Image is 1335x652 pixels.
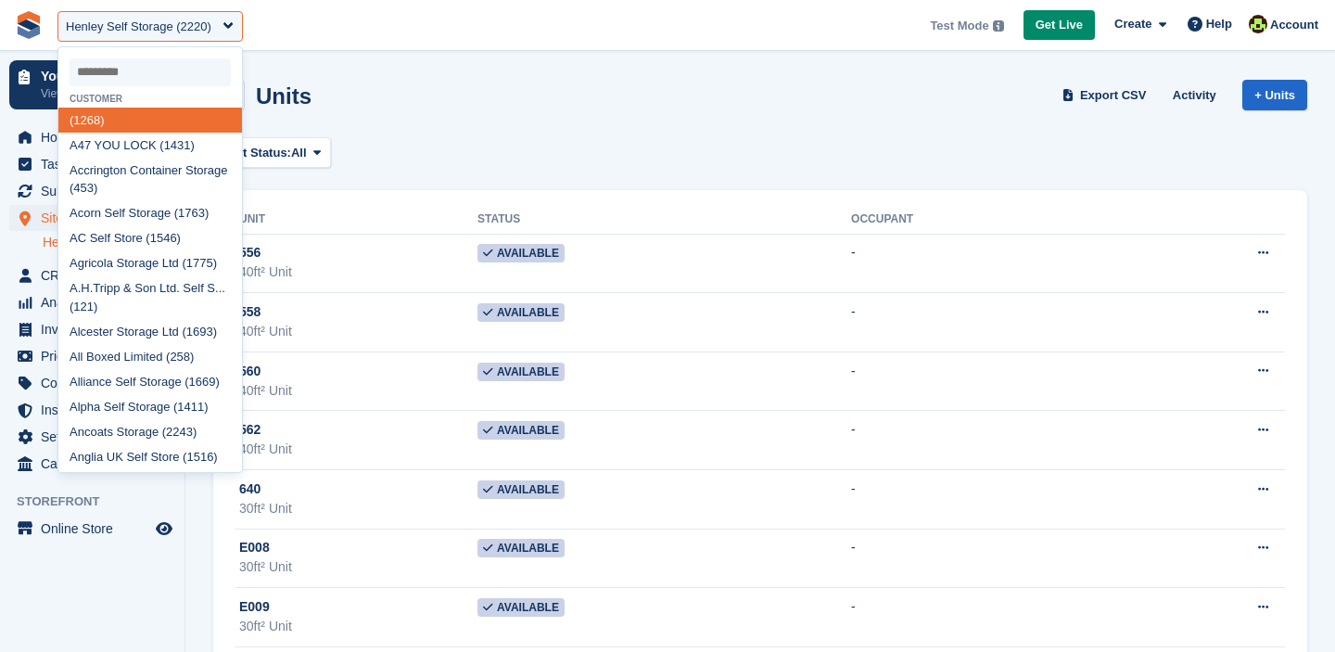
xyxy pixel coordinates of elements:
td: - [851,293,1118,352]
span: All [291,144,307,162]
span: 558 [239,302,261,322]
span: Available [477,244,565,262]
span: Export CSV [1080,86,1147,105]
span: 560 [239,362,261,381]
div: Customer [58,94,242,104]
span: Capital [41,451,152,477]
p: Your onboarding [41,70,151,83]
span: Available [477,303,565,322]
a: Export CSV [1059,80,1154,110]
span: Available [477,421,565,440]
div: 40ft² Unit [239,322,477,341]
span: Home [41,124,152,150]
td: - [851,234,1118,293]
a: menu [9,151,175,177]
div: 30ft² Unit [239,499,477,518]
a: Your onboarding View next steps [9,60,175,109]
div: Ancoats Storage (2243) [58,419,242,444]
a: Henley Self Storage [43,234,175,251]
div: 30ft² Unit [239,557,477,577]
td: - [851,529,1118,588]
span: Available [477,539,565,557]
div: Acorn Self Storage (1763) [58,201,242,226]
img: icon-info-grey-7440780725fd019a000dd9b08b2336e03edf1995a4989e88bcd33f0948082b44.svg [993,20,1004,32]
span: Storefront [17,492,184,511]
span: Tasks [41,151,152,177]
span: Create [1114,15,1151,33]
a: menu [9,370,175,396]
img: stora-icon-8386f47178a22dfd0bd8f6a31ec36ba5ce8667c1dd55bd0f319d3a0aa187defe.svg [15,11,43,39]
a: menu [9,178,175,204]
span: Analytics [41,289,152,315]
span: E009 [239,597,270,617]
span: Pricing [41,343,152,369]
a: menu [9,343,175,369]
span: Account [1270,16,1318,34]
span: Subscriptions [41,178,152,204]
span: Unit Status: [223,144,291,162]
a: Get Live [1023,10,1095,41]
div: Anglia UK Self Store (1516) [58,444,242,469]
span: Settings [41,424,152,450]
span: Available [477,363,565,381]
span: 562 [239,420,261,440]
h2: Units [256,83,311,109]
div: Henley Self Storage (2220) [66,18,211,36]
span: Coupons [41,370,152,396]
a: menu [9,424,175,450]
div: (1268) [58,108,242,133]
span: 556 [239,243,261,262]
a: menu [9,289,175,315]
td: - [851,411,1118,470]
th: Status [477,205,851,235]
button: Unit Status: All [213,137,331,168]
th: Unit [235,205,477,235]
div: A47 YOU LOCK (1431) [58,133,242,158]
div: All Boxed Limited (258) [58,344,242,369]
div: 40ft² Unit [239,381,477,401]
a: menu [9,451,175,477]
a: menu [9,205,175,231]
span: Get Live [1036,16,1083,34]
th: Occupant [851,205,1118,235]
span: Sites [41,205,152,231]
a: + Units [1242,80,1307,110]
span: E008 [239,538,270,557]
p: View next steps [41,85,151,102]
a: menu [9,397,175,423]
div: AC Self Store (1546) [58,226,242,251]
td: - [851,588,1118,647]
div: 30ft² Unit [239,617,477,636]
span: Online Store [41,516,152,542]
span: Available [477,598,565,617]
a: Preview store [153,518,175,540]
span: Available [477,480,565,499]
span: CRM [41,262,152,288]
span: Help [1206,15,1232,33]
div: Alliance Self Storage (1669) [58,369,242,394]
span: Insurance [41,397,152,423]
div: 40ft² Unit [239,262,477,282]
a: menu [9,124,175,150]
div: 40ft² Unit [239,440,477,459]
div: Alpha Self Storage (1411) [58,394,242,419]
span: 640 [239,479,261,499]
div: Agricola Storage Ltd (1775) [58,251,242,276]
td: - [851,352,1118,411]
a: Activity [1165,80,1224,110]
span: Test Mode [930,17,988,35]
div: Alcester Storage Ltd (1693) [58,319,242,344]
a: menu [9,262,175,288]
a: menu [9,316,175,342]
span: Invoices [41,316,152,342]
div: A.H.Tripp & Son Ltd. Self S... (121) [58,276,242,320]
img: Catherine Coffey [1249,15,1267,33]
td: - [851,470,1118,530]
a: menu [9,516,175,542]
div: Accrington Container Storage (453) [58,158,242,201]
